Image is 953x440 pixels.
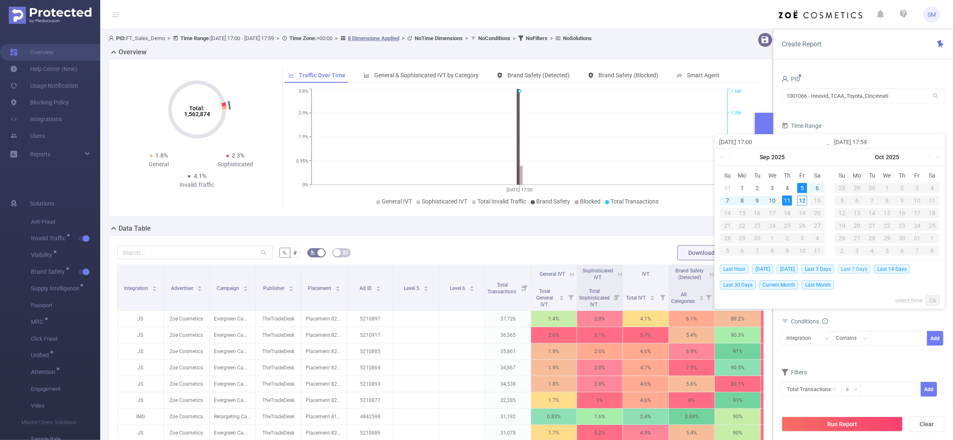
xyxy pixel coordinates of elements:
[765,194,780,207] td: September 10, 2025
[865,169,880,182] th: Tue
[611,198,659,205] span: Total Transactions
[853,387,858,393] i: icon: down
[925,232,940,244] td: November 1, 2025
[780,182,795,194] td: September 4, 2025
[925,196,940,206] div: 11
[780,219,795,232] td: September 25, 2025
[159,181,236,189] div: Invalid Traffic
[478,35,510,41] b: No Conditions
[880,183,895,193] div: 1
[850,244,865,257] td: November 3, 2025
[735,207,750,219] td: September 15, 2025
[750,182,765,194] td: September 2, 2025
[294,249,297,256] span: #
[780,246,795,256] div: 9
[824,336,829,342] i: icon: down
[850,208,865,218] div: 13
[910,244,925,257] td: November 7, 2025
[677,245,738,260] button: Download PDF
[835,196,850,206] div: 5
[925,149,933,165] a: Next month (PageDown)
[910,183,925,193] div: 3
[31,214,100,230] span: Anti-Fraud
[30,195,54,212] span: Solutions
[735,172,750,179] span: Mo
[348,35,399,41] u: 8 Dimensions Applied
[850,232,865,244] td: October 27, 2025
[880,233,895,243] div: 29
[810,246,825,256] div: 11
[299,72,345,79] span: Traffic Over Time
[895,219,910,232] td: October 23, 2025
[30,146,51,163] a: Reports
[835,244,850,257] td: November 2, 2025
[735,232,750,244] td: September 29, 2025
[795,182,810,194] td: September 5, 2025
[921,382,937,397] button: Add
[910,208,925,218] div: 17
[865,208,880,218] div: 14
[780,194,795,207] td: September 11, 2025
[810,207,825,219] td: September 20, 2025
[880,232,895,244] td: October 29, 2025
[767,183,777,193] div: 3
[865,196,880,206] div: 7
[895,183,910,193] div: 2
[119,224,151,234] h2: Data Table
[289,35,317,41] b: Time Zone:
[184,111,210,117] tspan: 1,562,874
[735,169,750,182] th: Mon
[910,196,925,206] div: 10
[119,47,147,57] h2: Overview
[925,244,940,257] td: November 8, 2025
[780,208,795,218] div: 18
[780,221,795,231] div: 25
[782,76,800,82] span: PID
[880,169,895,182] th: Wed
[835,194,850,207] td: October 5, 2025
[850,169,865,182] th: Mon
[835,246,850,256] div: 2
[719,137,826,147] input: Start date
[765,169,780,182] th: Wed
[925,246,940,256] div: 8
[720,246,735,256] div: 5
[31,352,52,358] span: Unified
[735,244,750,257] td: October 6, 2025
[720,219,735,232] td: September 21, 2025
[810,232,825,244] td: October 4, 2025
[850,207,865,219] td: October 13, 2025
[910,246,925,256] div: 7
[750,194,765,207] td: September 9, 2025
[771,149,786,165] a: 2025
[765,244,780,257] td: October 8, 2025
[343,250,348,255] i: icon: table
[925,182,940,194] td: October 4, 2025
[526,35,547,41] b: No Filters
[795,221,810,231] div: 26
[910,207,925,219] td: October 17, 2025
[750,232,765,244] td: September 30, 2025
[109,35,592,41] span: FT_Sales_Demo [DATE] 17:00 - [DATE] 17:59 +00:00
[909,417,945,432] button: Clear
[510,35,518,41] span: >
[782,196,792,206] div: 11
[910,182,925,194] td: October 3, 2025
[296,158,308,164] tspan: 0.95%
[880,219,895,232] td: October 22, 2025
[895,169,910,182] th: Thu
[782,417,903,432] button: Run Report
[810,208,825,218] div: 20
[865,244,880,257] td: November 4, 2025
[795,172,810,179] span: Fr
[31,331,100,347] span: Click Fraud
[382,198,412,205] span: General IVT
[31,235,68,241] span: Invalid Traffic
[895,172,910,179] span: Th
[863,336,868,342] i: icon: down
[718,149,729,165] a: Last year (Control + left)
[765,207,780,219] td: September 17, 2025
[765,246,780,256] div: 8
[31,319,46,325] span: MRC
[880,196,895,206] div: 8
